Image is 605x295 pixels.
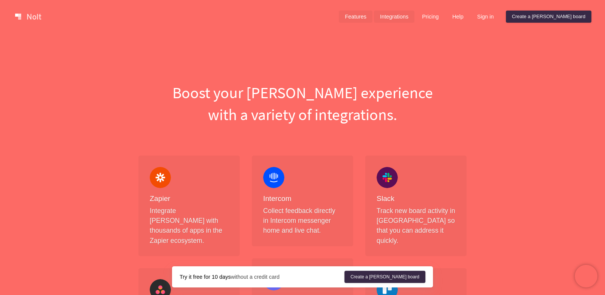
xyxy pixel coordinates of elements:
[374,11,414,23] a: Integrations
[471,11,500,23] a: Sign in
[263,194,342,204] h4: Intercom
[150,194,228,204] h4: Zapier
[506,11,591,23] a: Create a [PERSON_NAME] board
[180,274,231,280] strong: Try it free for 10 days
[150,206,228,246] p: Integrate [PERSON_NAME] with thousands of apps in the Zapier ecosystem.
[132,82,473,125] h1: Boost your [PERSON_NAME] experience with a variety of integrations.
[263,206,342,236] p: Collect feedback directly in Intercom messenger home and live chat.
[339,11,372,23] a: Features
[377,206,455,246] p: Track new board activity in [GEOGRAPHIC_DATA] so that you can address it quickly.
[377,194,455,204] h4: Slack
[446,11,470,23] a: Help
[575,265,597,287] iframe: Chatra live chat
[344,271,425,283] a: Create a [PERSON_NAME] board
[180,273,344,281] div: without a credit card
[416,11,445,23] a: Pricing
